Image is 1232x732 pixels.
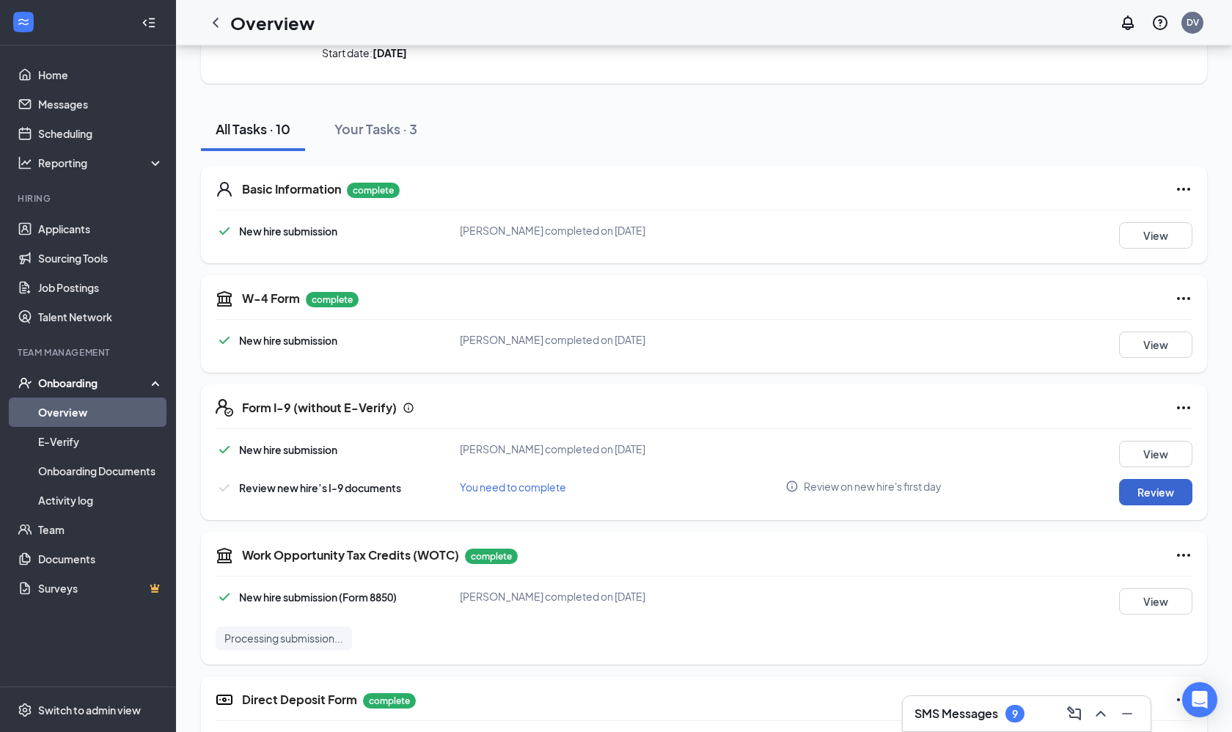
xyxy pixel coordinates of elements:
[804,479,942,494] span: Review on new hire's first day
[242,692,357,708] h5: Direct Deposit Form
[38,302,164,332] a: Talent Network
[239,224,337,238] span: New hire submission
[1175,691,1192,709] svg: Ellipses
[38,427,164,456] a: E-Verify
[242,400,397,416] h5: Form I-9 (without E-Verify)
[38,486,164,515] a: Activity log
[216,332,233,349] svg: Checkmark
[1089,702,1112,725] button: ChevronUp
[216,441,233,458] svg: Checkmark
[216,120,290,138] div: All Tasks · 10
[1012,708,1018,720] div: 9
[1066,705,1083,722] svg: ComposeMessage
[239,334,337,347] span: New hire submission
[239,443,337,456] span: New hire submission
[38,544,164,574] a: Documents
[38,244,164,273] a: Sourcing Tools
[1187,16,1199,29] div: DV
[1119,222,1192,249] button: View
[1092,705,1110,722] svg: ChevronUp
[306,292,359,307] p: complete
[785,480,799,493] svg: Info
[38,119,164,148] a: Scheduling
[38,89,164,119] a: Messages
[216,180,233,198] svg: User
[363,693,416,709] p: complete
[18,376,32,390] svg: UserCheck
[38,376,151,390] div: Onboarding
[460,480,566,494] span: You need to complete
[1118,705,1136,722] svg: Minimize
[347,183,400,198] p: complete
[1119,441,1192,467] button: View
[1175,399,1192,417] svg: Ellipses
[38,456,164,486] a: Onboarding Documents
[373,46,407,59] strong: [DATE]
[38,273,164,302] a: Job Postings
[1119,332,1192,358] button: View
[460,333,645,346] span: [PERSON_NAME] completed on [DATE]
[38,155,164,170] div: Reporting
[216,399,233,417] svg: FormI9EVerifyIcon
[403,402,414,414] svg: Info
[1182,682,1217,717] div: Open Intercom Messenger
[322,45,1016,60] span: Start date:
[1119,479,1192,505] button: Review
[1063,702,1086,725] button: ComposeMessage
[216,222,233,240] svg: Checkmark
[460,590,645,603] span: [PERSON_NAME] completed on [DATE]
[239,481,401,494] span: Review new hire’s I-9 documents
[18,346,161,359] div: Team Management
[38,703,141,717] div: Switch to admin view
[207,14,224,32] svg: ChevronLeft
[216,691,233,709] svg: DirectDepositIcon
[18,155,32,170] svg: Analysis
[1175,290,1192,307] svg: Ellipses
[1151,14,1169,32] svg: QuestionInfo
[1115,702,1139,725] button: Minimize
[334,120,417,138] div: Your Tasks · 3
[1175,546,1192,564] svg: Ellipses
[38,515,164,544] a: Team
[18,192,161,205] div: Hiring
[465,549,518,564] p: complete
[242,547,459,563] h5: Work Opportunity Tax Credits (WOTC)
[1119,14,1137,32] svg: Notifications
[460,224,645,237] span: [PERSON_NAME] completed on [DATE]
[38,214,164,244] a: Applicants
[239,590,397,604] span: New hire submission (Form 8850)
[224,631,343,645] span: Processing submission...
[142,15,156,30] svg: Collapse
[1119,588,1192,615] button: View
[216,290,233,307] svg: TaxGovernmentIcon
[38,398,164,427] a: Overview
[18,703,32,717] svg: Settings
[914,706,998,722] h3: SMS Messages
[242,181,341,197] h5: Basic Information
[38,574,164,603] a: SurveysCrown
[230,10,315,35] h1: Overview
[216,588,233,606] svg: Checkmark
[38,60,164,89] a: Home
[460,442,645,455] span: [PERSON_NAME] completed on [DATE]
[242,290,300,307] h5: W-4 Form
[216,546,233,564] svg: TaxGovernmentIcon
[16,15,31,29] svg: WorkstreamLogo
[216,479,233,497] svg: Checkmark
[1175,180,1192,198] svg: Ellipses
